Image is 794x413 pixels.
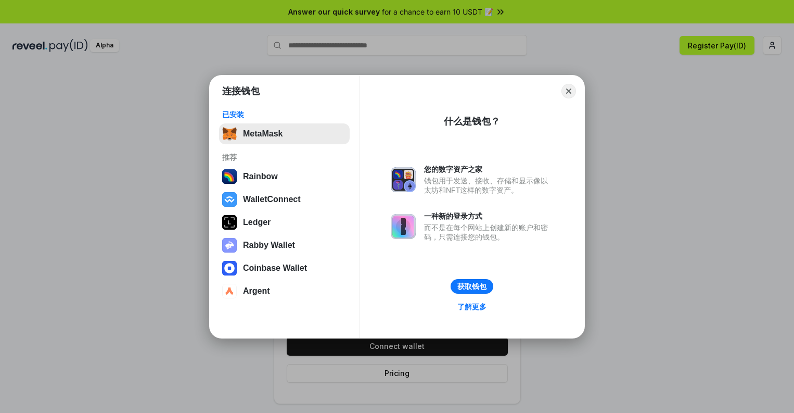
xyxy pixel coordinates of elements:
div: 钱包用于发送、接收、存储和显示像以太坊和NFT这样的数字资产。 [424,176,553,195]
img: svg+xml,%3Csvg%20xmlns%3D%22http%3A%2F%2Fwww.w3.org%2F2000%2Fsvg%22%20fill%3D%22none%22%20viewBox... [391,167,416,192]
img: svg+xml,%3Csvg%20xmlns%3D%22http%3A%2F%2Fwww.w3.org%2F2000%2Fsvg%22%20fill%3D%22none%22%20viewBox... [391,214,416,239]
img: svg+xml,%3Csvg%20width%3D%2228%22%20height%3D%2228%22%20viewBox%3D%220%200%2028%2028%22%20fill%3D... [222,261,237,276]
div: 已安装 [222,110,347,119]
img: svg+xml,%3Csvg%20width%3D%22120%22%20height%3D%22120%22%20viewBox%3D%220%200%20120%20120%22%20fil... [222,169,237,184]
button: Rabby Wallet [219,235,350,256]
div: Argent [243,286,270,296]
img: svg+xml,%3Csvg%20fill%3D%22none%22%20height%3D%2233%22%20viewBox%3D%220%200%2035%2033%22%20width%... [222,127,237,141]
div: Rabby Wallet [243,241,295,250]
button: Rainbow [219,166,350,187]
div: 推荐 [222,153,347,162]
button: Close [561,84,576,98]
div: 一种新的登录方式 [424,211,553,221]
div: MetaMask [243,129,283,139]
img: svg+xml,%3Csvg%20width%3D%2228%22%20height%3D%2228%22%20viewBox%3D%220%200%2028%2028%22%20fill%3D... [222,192,237,207]
h1: 连接钱包 [222,85,260,97]
img: svg+xml,%3Csvg%20xmlns%3D%22http%3A%2F%2Fwww.w3.org%2F2000%2Fsvg%22%20width%3D%2228%22%20height%3... [222,215,237,230]
div: 而不是在每个网站上创建新的账户和密码，只需连接您的钱包。 [424,223,553,242]
div: WalletConnect [243,195,301,204]
button: Coinbase Wallet [219,258,350,279]
button: WalletConnect [219,189,350,210]
button: Ledger [219,212,350,233]
div: Ledger [243,218,271,227]
button: 获取钱包 [451,279,493,294]
button: Argent [219,281,350,302]
div: 您的数字资产之家 [424,165,553,174]
img: svg+xml,%3Csvg%20width%3D%2228%22%20height%3D%2228%22%20viewBox%3D%220%200%2028%2028%22%20fill%3D... [222,284,237,298]
div: 什么是钱包？ [444,115,500,128]
a: 了解更多 [451,300,493,314]
div: Rainbow [243,172,278,181]
div: 了解更多 [457,302,486,311]
button: MetaMask [219,123,350,144]
img: svg+xml,%3Csvg%20xmlns%3D%22http%3A%2F%2Fwww.w3.org%2F2000%2Fsvg%22%20fill%3D%22none%22%20viewBox... [222,238,237,253]
div: Coinbase Wallet [243,264,307,273]
div: 获取钱包 [457,282,486,291]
